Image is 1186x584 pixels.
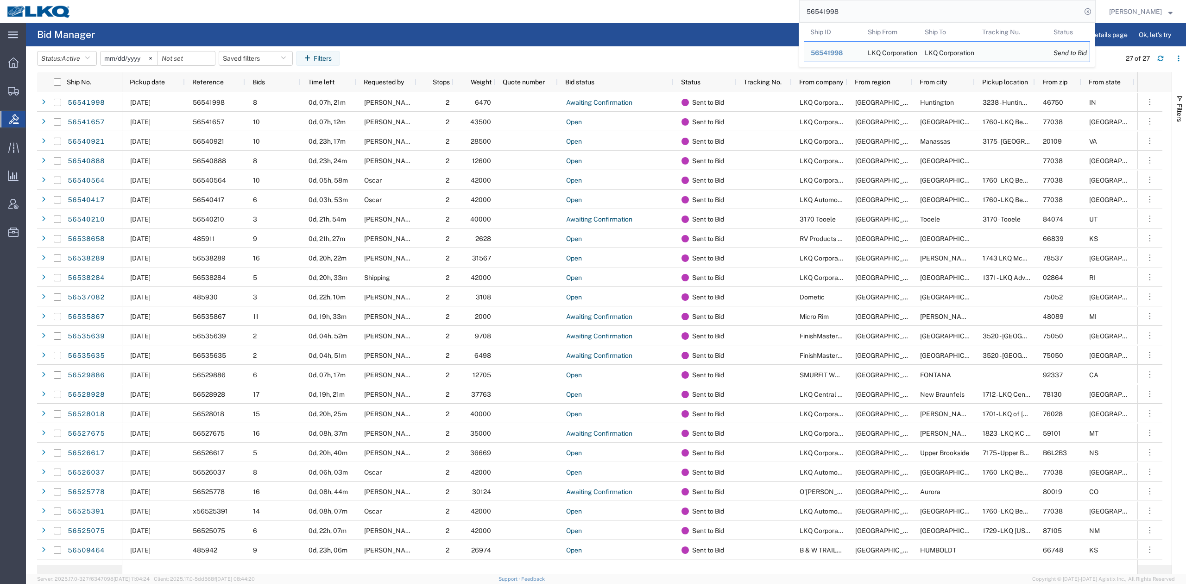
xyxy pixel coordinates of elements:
span: 08/20/2025 [130,371,151,379]
a: 56540210 [67,212,105,227]
span: North America [855,118,921,126]
span: Todd Cox [364,138,417,145]
span: DEE SNEAD [364,157,417,165]
a: 56540564 [67,173,105,188]
span: Alfredo Canales [364,118,417,126]
span: Sent to Bid [692,346,724,365]
span: 77038 [1043,196,1063,203]
a: 56535635 [67,349,105,363]
span: Requested by [364,78,404,86]
span: Matt [364,313,417,320]
span: 6498 [474,352,491,359]
span: 56540417 [193,196,224,203]
span: Oscar [364,196,382,203]
span: Vance Prince [364,352,417,359]
span: 0d, 07h, 12m [309,118,346,126]
span: Vance Prince [364,332,417,340]
span: 78537 [1043,254,1063,262]
span: Quote number [503,78,545,86]
span: 08/20/2025 [130,118,151,126]
span: 08/22/2025 [130,313,151,320]
span: LKQ Corporation [800,274,849,281]
span: 3170 - Tooele [983,216,1021,223]
span: LKQ Automotive Core Services [800,196,891,203]
span: Tracking No. [744,78,782,86]
span: Sent to Bid [692,209,724,229]
button: Filters [296,51,340,66]
span: Grand Prairie [920,352,986,359]
span: 0d, 04h, 52m [309,332,347,340]
span: Darren Malaer [364,254,417,262]
a: 56538289 [67,251,105,266]
a: Awaiting Confirmation [566,349,633,363]
th: Status [1047,23,1090,41]
span: Cumberland [920,274,986,281]
span: 2 [446,177,449,184]
a: Open [566,290,582,305]
table: Search Results [804,23,1095,67]
a: 56528928 [67,387,105,402]
span: 3170 Tooele [800,216,836,223]
span: NICHOLAS LOPEZ [364,371,417,379]
span: Sent to Bid [692,229,724,248]
span: 08/20/2025 [130,352,151,359]
a: Open [566,232,582,247]
span: 08/21/2025 [130,177,151,184]
span: Sent to Bid [692,326,724,346]
span: 56540921 [193,138,224,145]
a: 56529886 [67,368,105,383]
span: 1760 - LKQ Best Core [983,177,1044,184]
button: Ok, let's try [1131,27,1179,42]
span: 0d, 05h, 58m [309,177,348,184]
span: 28500 [471,138,491,145]
span: 11 [253,313,259,320]
span: Active [62,55,80,62]
span: From zip [1042,78,1067,86]
span: KS [1089,235,1098,242]
span: 2 [446,254,449,262]
input: Not set [158,51,215,65]
span: Filters [1176,104,1183,122]
span: FinishMaster Grand Prairie [800,352,905,359]
a: Open [566,115,582,130]
a: Awaiting Confirmation [566,95,633,110]
span: Sent to Bid [692,268,724,287]
span: 2 [446,235,449,242]
div: Send to Bid [1054,48,1083,58]
span: North America [855,254,921,262]
span: Reference [192,78,224,86]
button: Status:Active [37,51,97,66]
span: Sent to Bid [692,287,724,307]
span: 56540210 [193,216,224,223]
a: 56526037 [67,465,105,480]
span: DEE SNEAD [364,99,417,106]
span: 1760 - LKQ Best Core [983,196,1044,203]
span: Manassas [920,138,950,145]
span: North America [855,216,921,223]
span: 2628 [475,235,491,242]
th: Ship ID [804,23,861,41]
span: Ship No. [67,78,91,86]
span: North America [855,138,921,145]
a: Awaiting Confirmation [566,485,633,500]
span: 43500 [470,118,491,126]
span: 6470 [475,99,491,106]
span: Pickup location [982,78,1028,86]
span: 3 [253,293,257,301]
span: North America [855,274,921,281]
span: 2000 [475,313,491,320]
span: 0d, 07h, 21m [309,99,346,106]
span: 42000 [471,177,491,184]
span: 48089 [1043,313,1064,320]
span: 3520 - Grand Prairie [983,332,1068,340]
span: TX [1089,293,1155,301]
input: Not set [101,51,158,65]
span: North America [855,371,921,379]
span: 92337 [1043,371,1063,379]
span: 2 [446,313,449,320]
span: Warren [920,313,973,320]
span: UT [1089,216,1098,223]
a: 56537082 [67,290,105,305]
a: 56525075 [67,524,105,539]
button: [PERSON_NAME] [1109,6,1173,17]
